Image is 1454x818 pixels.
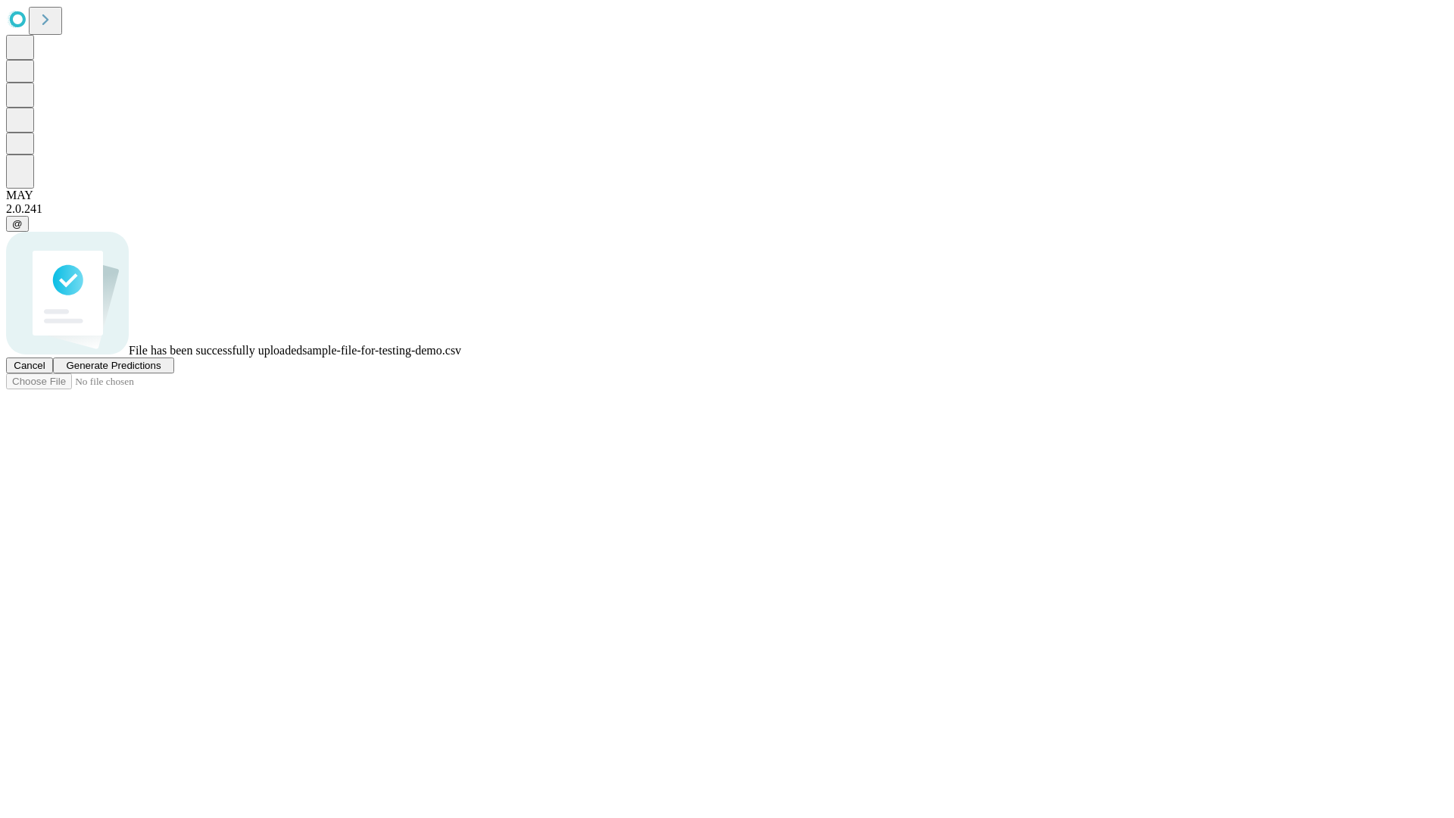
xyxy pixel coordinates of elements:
span: File has been successfully uploaded [129,344,302,357]
span: Cancel [14,360,45,371]
div: MAY [6,189,1448,202]
button: Cancel [6,357,53,373]
span: Generate Predictions [66,360,161,371]
button: Generate Predictions [53,357,174,373]
span: sample-file-for-testing-demo.csv [302,344,461,357]
div: 2.0.241 [6,202,1448,216]
button: @ [6,216,29,232]
span: @ [12,218,23,229]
